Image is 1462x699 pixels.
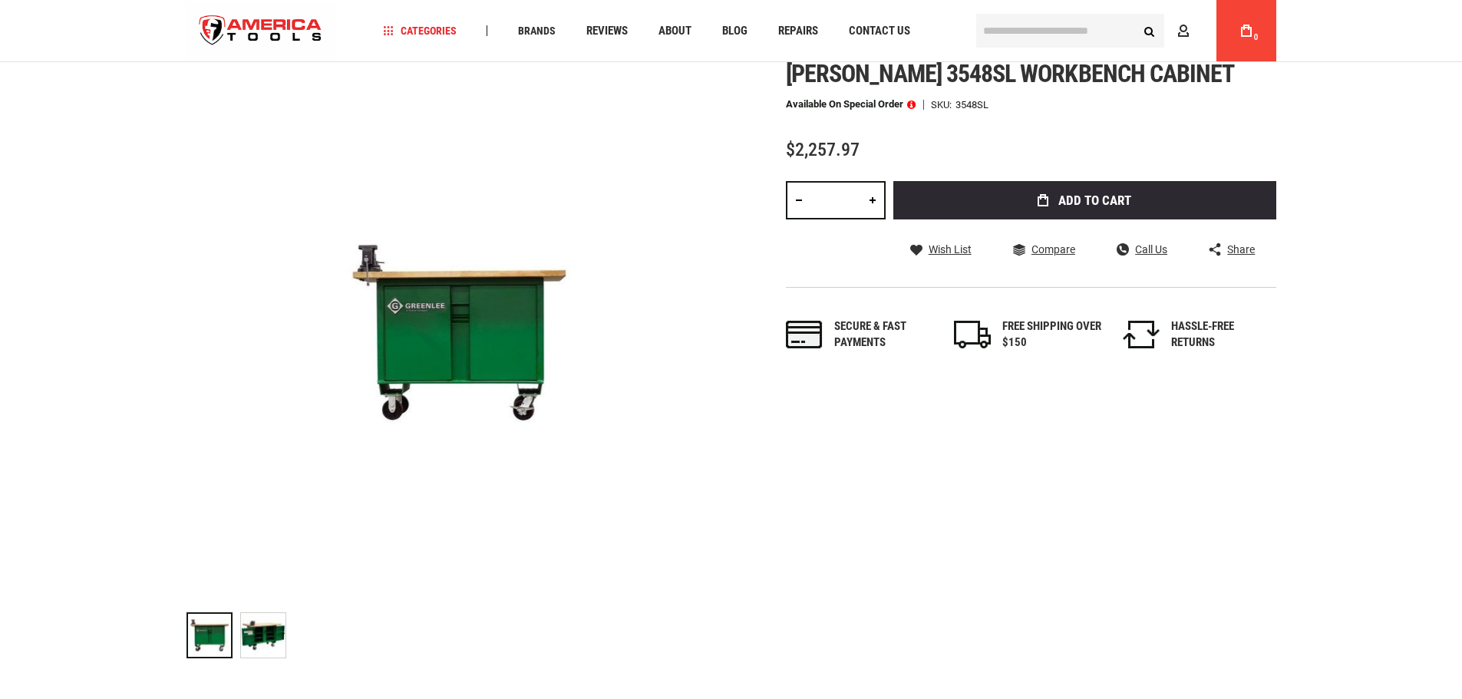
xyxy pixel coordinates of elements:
[834,318,934,351] div: Secure & fast payments
[715,21,754,41] a: Blog
[929,244,972,255] span: Wish List
[786,99,916,110] p: Available on Special Order
[186,2,335,60] img: America Tools
[1123,321,1160,348] img: returns
[186,2,335,60] a: store logo
[1161,151,1462,699] iframe: LiveChat chat widget
[1135,244,1167,255] span: Call Us
[383,25,457,36] span: Categories
[1013,242,1075,256] a: Compare
[658,25,691,37] span: About
[376,21,464,41] a: Categories
[1058,194,1131,207] span: Add to Cart
[849,25,910,37] span: Contact Us
[931,100,955,110] strong: SKU
[1135,16,1164,45] button: Search
[722,25,748,37] span: Blog
[954,321,991,348] img: shipping
[186,605,240,666] div: GREENLEE 3548SL WORKBENCH CABINET
[652,21,698,41] a: About
[893,181,1276,219] button: Add to Cart
[240,605,286,666] div: GREENLEE 3548SL WORKBENCH CABINET
[241,613,285,658] img: GREENLEE 3548SL WORKBENCH CABINET
[786,59,1235,88] span: [PERSON_NAME] 3548sl workbench cabinet
[1117,242,1167,256] a: Call Us
[786,321,823,348] img: payments
[511,21,563,41] a: Brands
[955,100,988,110] div: 3548SL
[1031,244,1075,255] span: Compare
[518,25,556,36] span: Brands
[1002,318,1102,351] div: FREE SHIPPING OVER $150
[786,139,860,160] span: $2,257.97
[579,21,635,41] a: Reviews
[586,25,628,37] span: Reviews
[778,25,818,37] span: Repairs
[842,21,917,41] a: Contact Us
[1254,33,1259,41] span: 0
[186,60,731,605] img: GREENLEE 3548SL WORKBENCH CABINET
[771,21,825,41] a: Repairs
[910,242,972,256] a: Wish List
